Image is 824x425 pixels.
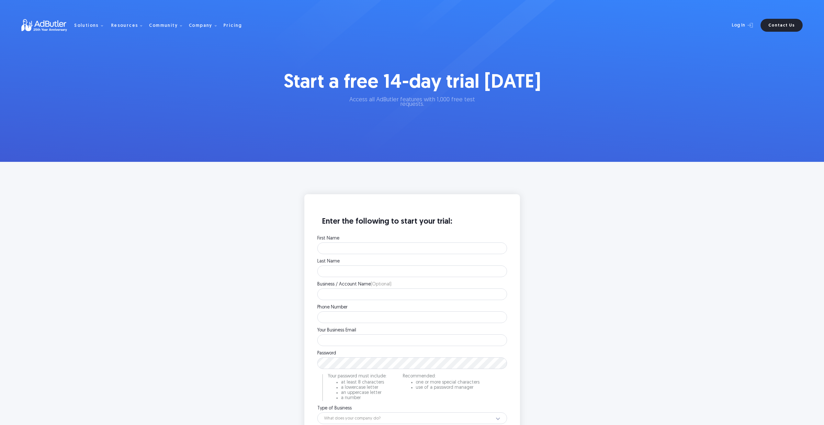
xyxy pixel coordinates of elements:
[317,328,507,333] label: Your Business Email
[416,386,480,390] li: use of a password manager
[149,24,178,28] div: Community
[317,236,507,241] label: First Name
[715,19,757,32] a: Log In
[223,22,247,28] a: Pricing
[317,259,507,264] label: Last Name
[328,374,387,379] p: Your password must include:
[339,98,485,107] p: Access all AdButler features with 1,000 free test requests.
[341,391,387,395] li: an uppercase letter
[317,351,507,356] label: Password
[371,282,391,287] span: (Optional)
[74,24,99,28] div: Solutions
[317,217,507,233] h3: Enter the following to start your trial:
[317,282,507,287] label: Business / Account Name
[317,305,507,310] label: Phone Number
[111,24,138,28] div: Resources
[341,380,387,385] li: at least 8 characters
[189,15,222,36] div: Company
[189,24,212,28] div: Company
[111,15,148,36] div: Resources
[341,386,387,390] li: a lowercase letter
[416,380,480,385] li: one or more special characters
[223,24,242,28] div: Pricing
[149,15,187,36] div: Community
[317,406,507,411] label: Type of Business
[403,374,480,379] p: Recommended:
[74,15,108,36] div: Solutions
[281,71,543,95] h1: Start a free 14-day trial [DATE]
[761,19,803,32] a: Contact Us
[341,396,387,400] li: a number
